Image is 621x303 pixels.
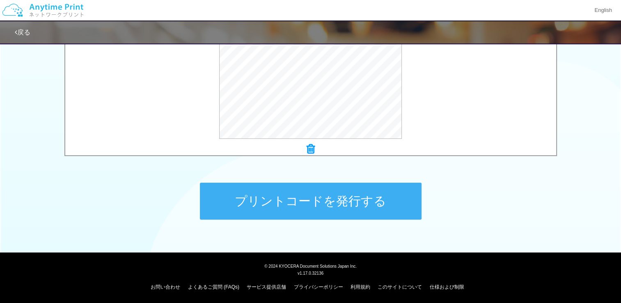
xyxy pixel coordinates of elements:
[351,284,370,290] a: 利用規約
[247,284,286,290] a: サービス提供店舗
[298,271,323,275] span: v1.17.0.32136
[294,284,343,290] a: プライバシーポリシー
[264,263,357,269] span: © 2024 KYOCERA Document Solutions Japan Inc.
[151,284,180,290] a: お問い合わせ
[378,284,422,290] a: このサイトについて
[188,284,239,290] a: よくあるご質問 (FAQs)
[430,284,464,290] a: 仕様および制限
[15,29,30,36] a: 戻る
[200,183,422,220] button: プリントコードを発行する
